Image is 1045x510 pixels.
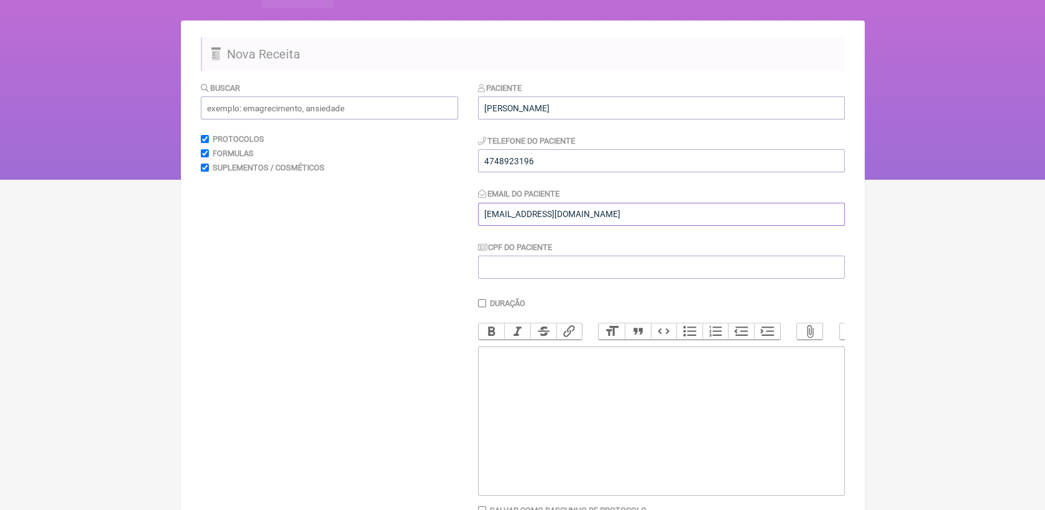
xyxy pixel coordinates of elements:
button: Code [651,323,677,340]
label: Protocolos [213,134,264,144]
label: Suplementos / Cosméticos [213,163,325,172]
button: Strikethrough [530,323,556,340]
button: Attach Files [797,323,823,340]
label: Email do Paciente [478,189,560,198]
label: Duração [490,299,525,308]
h2: Nova Receita [201,37,845,71]
label: CPF do Paciente [478,243,553,252]
button: Bold [479,323,505,340]
button: Numbers [702,323,729,340]
button: Increase Level [754,323,780,340]
label: Telefone do Paciente [478,136,576,146]
label: Paciente [478,83,522,93]
button: Undo [840,323,866,340]
button: Italic [504,323,530,340]
button: Quote [625,323,651,340]
button: Decrease Level [728,323,754,340]
label: Buscar [201,83,241,93]
button: Link [556,323,582,340]
label: Formulas [213,149,254,158]
button: Bullets [676,323,702,340]
button: Heading [599,323,625,340]
input: exemplo: emagrecimento, ansiedade [201,96,458,119]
